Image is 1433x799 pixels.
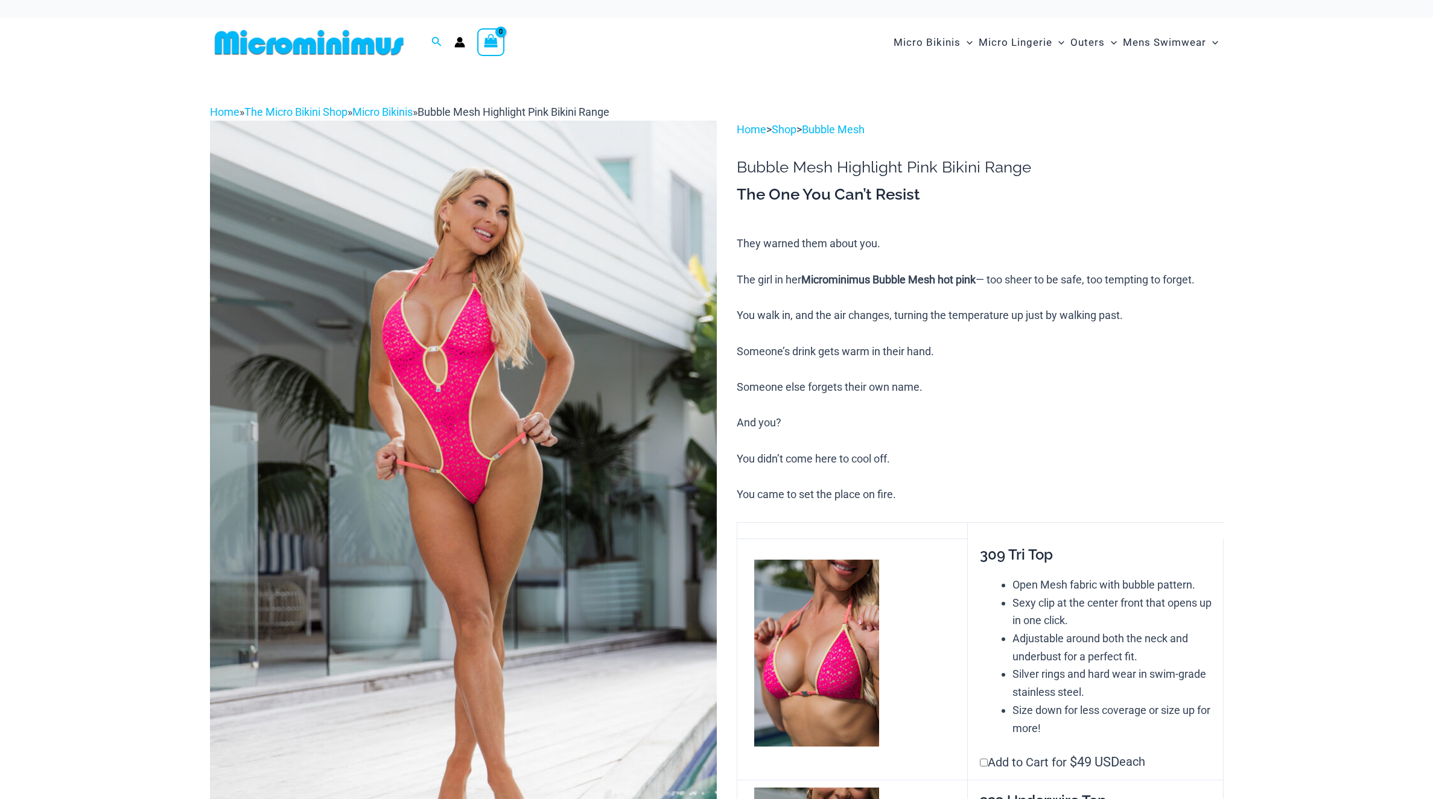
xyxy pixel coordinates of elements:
[737,235,1223,504] p: They warned them about you. The girl in her — too sheer to be safe, too tempting to forget. You w...
[737,185,1223,205] h3: The One You Can’t Resist
[979,27,1052,58] span: Micro Lingerie
[210,29,408,56] img: MM SHOP LOGO FLAT
[1012,576,1212,594] li: Open Mesh fabric with bubble pattern.
[418,106,609,118] span: Bubble Mesh Highlight Pink Bikini Range
[454,37,465,48] a: Account icon link
[772,123,796,136] a: Shop
[1012,665,1212,701] li: Silver rings and hard wear in swim-grade stainless steel.
[802,123,865,136] a: Bubble Mesh
[1012,594,1212,630] li: Sexy clip at the center front that opens up in one click.
[976,24,1067,61] a: Micro LingerieMenu ToggleMenu Toggle
[1206,27,1218,58] span: Menu Toggle
[477,28,505,56] a: View Shopping Cart, empty
[980,759,988,766] input: Add to Cart for$49 USD each
[1012,701,1212,737] li: Size down for less coverage or size up for more!
[210,106,240,118] a: Home
[1070,754,1077,769] span: $
[1123,27,1206,58] span: Mens Swimwear
[891,24,976,61] a: Micro BikinisMenu ToggleMenu Toggle
[737,123,766,136] a: Home
[210,106,609,118] span: » » »
[1070,27,1105,58] span: Outers
[980,546,1053,563] span: 309 Tri Top
[244,106,348,118] a: The Micro Bikini Shop
[431,35,442,50] a: Search icon link
[754,560,879,747] img: Bubble Mesh Highlight Pink 309 Top
[737,121,1223,139] p: > >
[1105,27,1117,58] span: Menu Toggle
[980,755,1145,769] label: Add to Cart for
[1120,24,1221,61] a: Mens SwimwearMenu ToggleMenu Toggle
[1012,630,1212,665] li: Adjustable around both the neck and underbust for a perfect fit.
[737,158,1223,177] h1: Bubble Mesh Highlight Pink Bikini Range
[1067,24,1120,61] a: OutersMenu ToggleMenu Toggle
[1119,753,1145,771] span: each
[1070,753,1119,771] span: 49 USD
[961,27,973,58] span: Menu Toggle
[352,106,413,118] a: Micro Bikinis
[1052,27,1064,58] span: Menu Toggle
[801,273,976,286] b: Microminimus Bubble Mesh hot pink
[889,22,1224,63] nav: Site Navigation
[894,27,961,58] span: Micro Bikinis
